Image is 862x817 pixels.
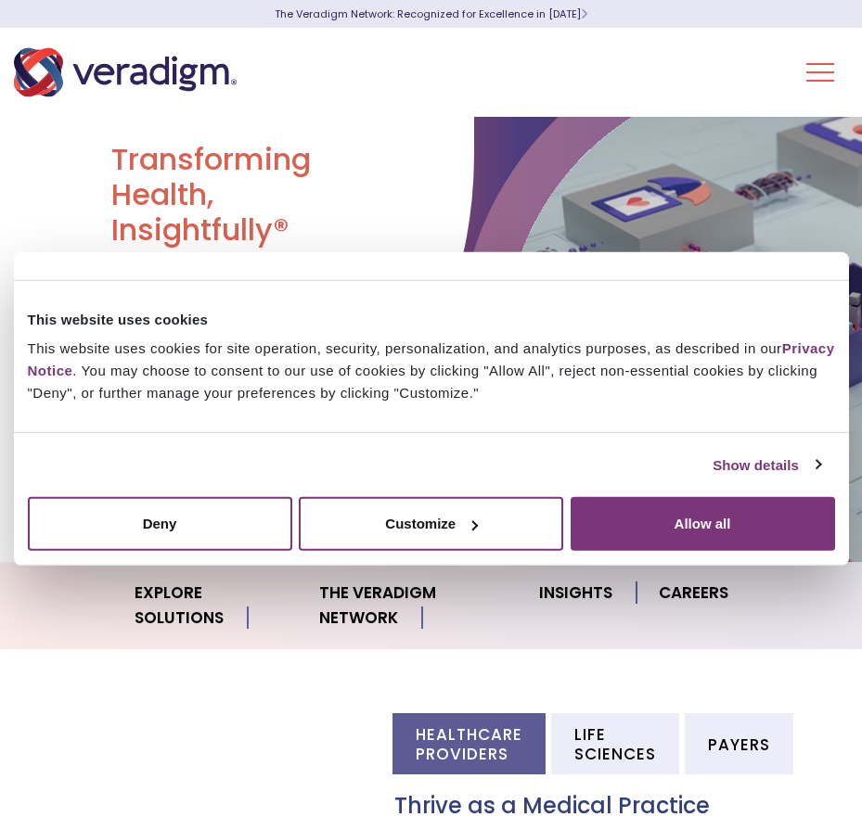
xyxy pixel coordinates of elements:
[28,497,292,551] button: Deny
[713,453,820,476] a: Show details
[299,497,563,551] button: Customize
[685,713,793,774] li: Payers
[637,569,751,617] a: Careers
[551,713,679,774] li: Life Sciences
[28,338,835,404] div: This website uses cookies for site operation, security, personalization, and analytics purposes, ...
[806,48,834,96] button: Toggle Navigation Menu
[275,6,587,21] a: The Veradigm Network: Recognized for Excellence in [DATE]Learn More
[517,569,637,617] a: Insights
[392,713,546,774] li: Healthcare Providers
[111,142,362,249] h1: Transforming Health, Insightfully®
[297,569,517,642] a: The Veradigm Network
[28,308,835,330] div: This website uses cookies
[571,497,835,551] button: Allow all
[581,6,587,21] span: Learn More
[112,569,297,642] a: Explore Solutions
[14,42,237,103] img: Veradigm logo
[28,340,835,378] a: Privacy Notice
